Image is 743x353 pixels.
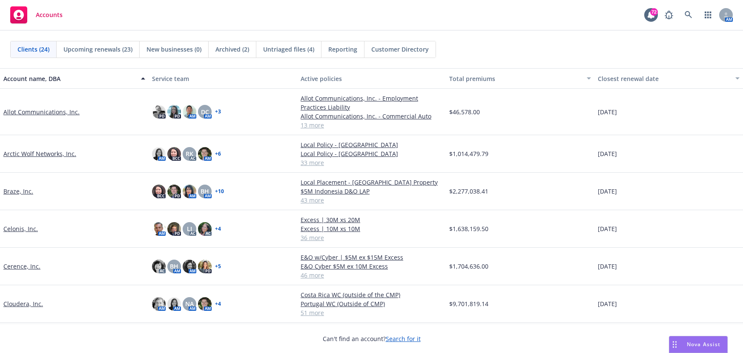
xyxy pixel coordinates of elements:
[152,147,166,161] img: photo
[152,185,166,198] img: photo
[301,253,442,262] a: E&O w/Cyber | $5M ex $15M Excess
[297,68,446,89] button: Active policies
[187,224,192,233] span: LI
[170,262,178,271] span: BH
[669,336,680,353] div: Drag to move
[185,299,194,308] span: NA
[386,335,421,343] a: Search for it
[301,149,442,158] a: Local Policy - [GEOGRAPHIC_DATA]
[198,222,212,236] img: photo
[301,74,442,83] div: Active policies
[152,105,166,119] img: photo
[301,140,442,149] a: Local Policy - [GEOGRAPHIC_DATA]
[669,336,728,353] button: Nova Assist
[598,74,730,83] div: Closest renewal date
[687,341,720,348] span: Nova Assist
[63,45,132,54] span: Upcoming renewals (23)
[3,107,80,116] a: Allot Communications, Inc.
[301,121,442,130] a: 13 more
[152,74,294,83] div: Service team
[301,215,442,224] a: Excess | 30M xs 20M
[301,178,442,187] a: Local Placement - [GEOGRAPHIC_DATA] Property
[36,12,63,18] span: Accounts
[598,299,617,308] span: [DATE]
[449,299,488,308] span: $9,701,819.14
[201,107,209,116] span: DC
[449,149,488,158] span: $1,014,479.79
[146,45,201,54] span: New businesses (0)
[301,112,442,121] a: Allot Communications, Inc. - Commercial Auto
[167,297,181,311] img: photo
[680,6,697,23] a: Search
[167,185,181,198] img: photo
[215,45,249,54] span: Archived (2)
[3,187,33,196] a: Braze, Inc.
[7,3,66,27] a: Accounts
[660,6,677,23] a: Report a Bug
[301,224,442,233] a: Excess | 10M xs 10M
[215,264,221,269] a: + 5
[328,45,357,54] span: Reporting
[449,74,582,83] div: Total premiums
[598,149,617,158] span: [DATE]
[301,271,442,280] a: 46 more
[446,68,594,89] button: Total premiums
[3,149,76,158] a: Arctic Wolf Networks, Inc.
[594,68,743,89] button: Closest renewal date
[3,74,136,83] div: Account name, DBA
[301,187,442,196] a: $5M Indonesia D&O LAP
[598,187,617,196] span: [DATE]
[215,301,221,307] a: + 4
[186,149,193,158] span: RK
[301,262,442,271] a: E&O Cyber $5M ex 10M Excess
[301,308,442,317] a: 51 more
[152,260,166,273] img: photo
[449,224,488,233] span: $1,638,159.50
[198,147,212,161] img: photo
[167,222,181,236] img: photo
[700,6,717,23] a: Switch app
[3,262,40,271] a: Cerence, Inc.
[183,260,196,273] img: photo
[152,297,166,311] img: photo
[149,68,297,89] button: Service team
[215,226,221,231] a: + 4
[198,297,212,311] img: photo
[183,105,196,119] img: photo
[17,45,49,54] span: Clients (24)
[3,299,43,308] a: Cloudera, Inc.
[323,334,421,343] span: Can't find an account?
[152,222,166,236] img: photo
[167,105,181,119] img: photo
[449,107,480,116] span: $46,578.00
[3,224,38,233] a: Celonis, Inc.
[301,94,442,112] a: Allot Communications, Inc. - Employment Practices Liability
[167,147,181,161] img: photo
[598,107,617,116] span: [DATE]
[263,45,314,54] span: Untriaged files (4)
[449,187,488,196] span: $2,277,038.41
[301,158,442,167] a: 33 more
[201,187,209,196] span: BH
[301,290,442,299] a: Costa Rica WC (outside of the CMP)
[650,8,658,16] div: 72
[215,151,221,156] a: + 6
[215,109,221,114] a: + 3
[183,185,196,198] img: photo
[449,262,488,271] span: $1,704,636.00
[301,196,442,205] a: 43 more
[301,233,442,242] a: 36 more
[598,224,617,233] span: [DATE]
[301,299,442,308] a: Portugal WC (Outside of CMP)
[198,260,212,273] img: photo
[371,45,429,54] span: Customer Directory
[598,262,617,271] span: [DATE]
[215,189,224,194] a: + 10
